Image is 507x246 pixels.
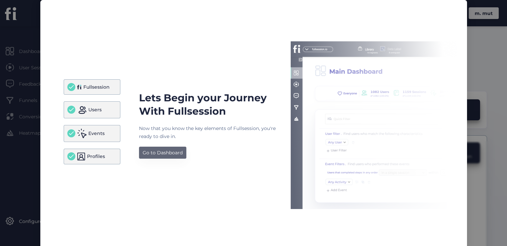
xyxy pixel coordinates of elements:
button: Go to Dashboard [139,147,186,159]
div: Lets Begin your Journey With Fullsession [139,91,286,118]
div: Go to Dashboard [143,149,183,157]
img: setup-tutorial-5.png [291,41,456,209]
div: Fullsession [83,83,110,91]
div: Profiles [87,152,105,160]
div: Users [88,106,102,114]
div: Events [88,129,105,137]
div: Now that you know the key elements of Fullsession, you're ready to dive in. [139,124,286,140]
